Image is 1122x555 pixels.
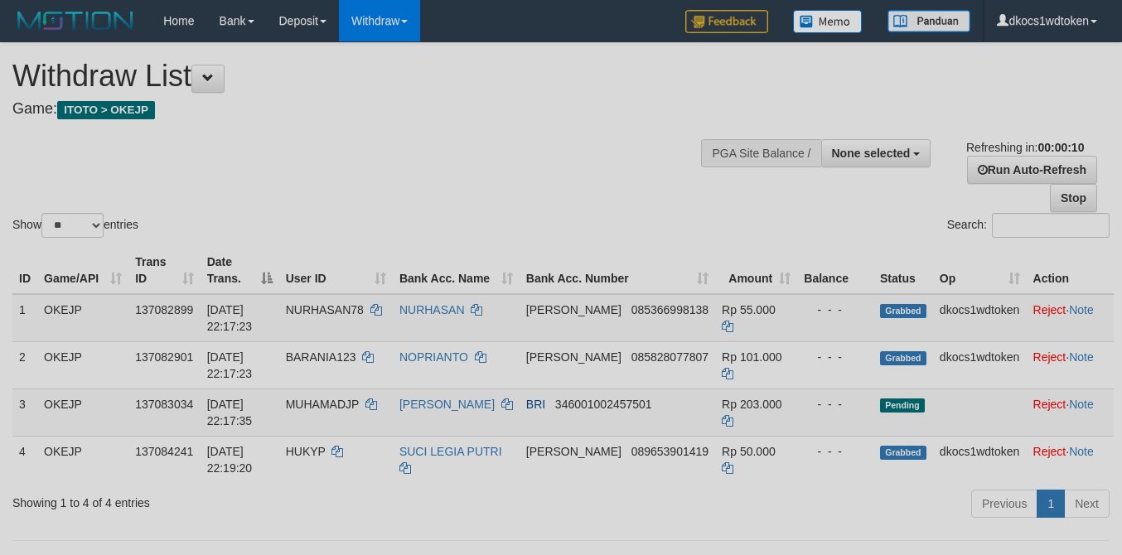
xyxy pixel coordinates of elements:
td: · [1027,388,1114,436]
th: Balance [797,247,873,294]
a: Note [1069,303,1094,316]
span: Grabbed [880,304,926,318]
label: Search: [947,213,1110,238]
h1: Withdraw List [12,60,732,93]
td: 3 [12,388,37,436]
div: - - - [804,443,867,460]
th: Trans ID: activate to sort column ascending [128,247,200,294]
td: OKEJP [37,294,128,342]
span: 137084241 [135,445,193,458]
span: Rp 55.000 [722,303,776,316]
th: Status [873,247,933,294]
div: - - - [804,349,867,365]
td: 2 [12,341,37,388]
h4: Game: [12,101,732,118]
a: Note [1069,445,1094,458]
th: ID [12,247,37,294]
a: NOPRIANTO [399,350,468,364]
span: Copy 346001002457501 to clipboard [555,398,652,411]
span: BRI [526,398,545,411]
a: [PERSON_NAME] [399,398,495,411]
div: - - - [804,396,867,413]
td: OKEJP [37,341,128,388]
th: Op: activate to sort column ascending [933,247,1027,294]
th: Bank Acc. Name: activate to sort column ascending [393,247,520,294]
td: · [1027,436,1114,483]
span: [DATE] 22:19:20 [207,445,253,475]
div: PGA Site Balance / [701,139,820,167]
a: Reject [1033,445,1066,458]
span: [DATE] 22:17:35 [207,398,253,427]
th: Amount: activate to sort column ascending [715,247,797,294]
a: Reject [1033,303,1066,316]
button: None selected [821,139,931,167]
td: OKEJP [37,388,128,436]
img: Button%20Memo.svg [793,10,863,33]
td: · [1027,294,1114,342]
a: Note [1069,350,1094,364]
td: · [1027,341,1114,388]
span: [PERSON_NAME] [526,350,621,364]
span: Pending [880,398,925,413]
span: Rp 203.000 [722,398,781,411]
strong: 00:00:10 [1037,141,1084,154]
span: Copy 085366998138 to clipboard [631,303,709,316]
span: 137082901 [135,350,193,364]
td: OKEJP [37,436,128,483]
a: Reject [1033,350,1066,364]
div: Showing 1 to 4 of 4 entries [12,488,455,511]
span: None selected [832,147,911,160]
span: MUHAMADJP [286,398,359,411]
span: BARANIA123 [286,350,356,364]
span: ITOTO > OKEJP [57,101,155,119]
td: 4 [12,436,37,483]
a: NURHASAN [399,303,465,316]
a: Note [1069,398,1094,411]
span: Rp 101.000 [722,350,781,364]
th: Bank Acc. Number: activate to sort column ascending [520,247,715,294]
td: dkocs1wdtoken [933,294,1027,342]
span: [PERSON_NAME] [526,303,621,316]
span: 137082899 [135,303,193,316]
a: 1 [1037,490,1065,518]
a: Previous [971,490,1037,518]
span: [PERSON_NAME] [526,445,621,458]
span: [DATE] 22:17:23 [207,303,253,333]
span: Copy 085828077807 to clipboard [631,350,709,364]
img: panduan.png [887,10,970,32]
span: HUKYP [286,445,326,458]
a: Reject [1033,398,1066,411]
a: Stop [1050,184,1097,212]
span: NURHASAN78 [286,303,364,316]
span: Copy 089653901419 to clipboard [631,445,709,458]
img: MOTION_logo.png [12,8,138,33]
select: Showentries [41,213,104,238]
th: Game/API: activate to sort column ascending [37,247,128,294]
span: 137083034 [135,398,193,411]
span: Grabbed [880,446,926,460]
th: Date Trans.: activate to sort column descending [201,247,279,294]
input: Search: [992,213,1110,238]
a: Next [1064,490,1110,518]
img: Feedback.jpg [685,10,768,33]
label: Show entries [12,213,138,238]
span: Refreshing in: [966,141,1084,154]
th: User ID: activate to sort column ascending [279,247,393,294]
span: [DATE] 22:17:23 [207,350,253,380]
th: Action [1027,247,1114,294]
td: dkocs1wdtoken [933,436,1027,483]
span: Rp 50.000 [722,445,776,458]
a: SUCI LEGIA PUTRI [399,445,502,458]
td: 1 [12,294,37,342]
span: Grabbed [880,351,926,365]
td: dkocs1wdtoken [933,341,1027,388]
a: Run Auto-Refresh [967,156,1097,184]
div: - - - [804,302,867,318]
